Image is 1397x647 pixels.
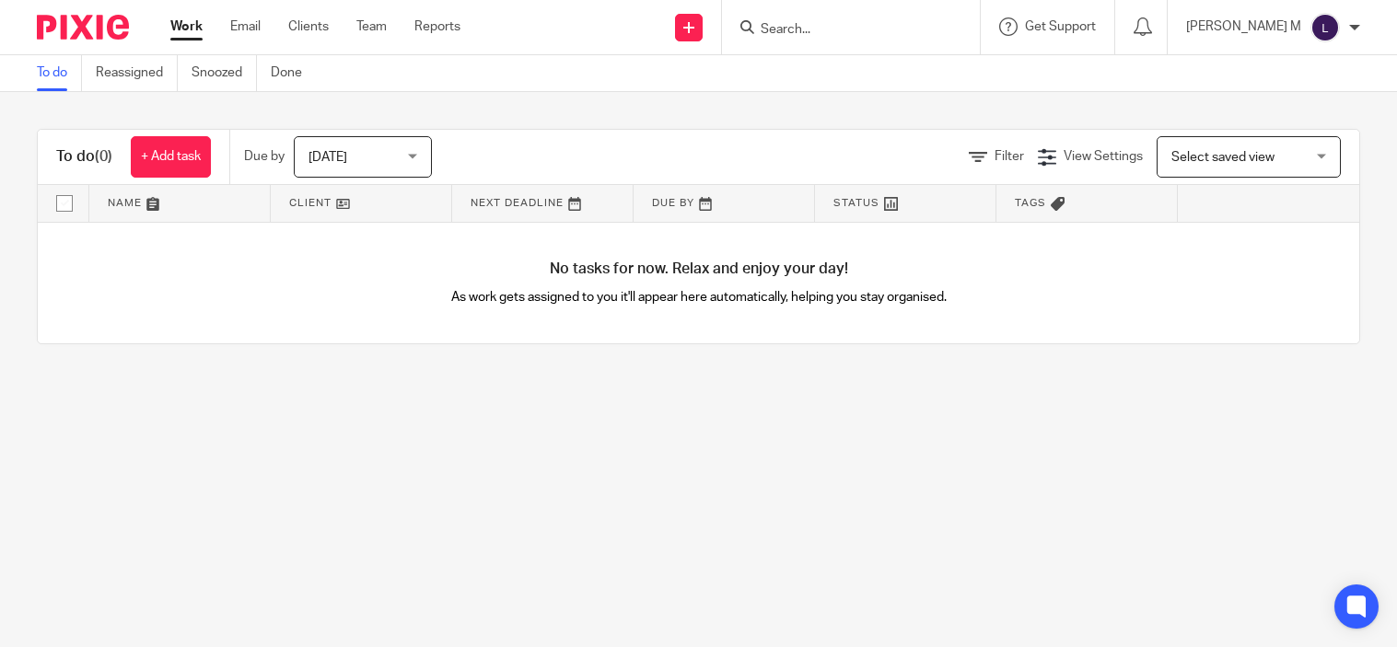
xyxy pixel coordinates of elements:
img: svg%3E [1310,13,1340,42]
p: As work gets assigned to you it'll appear here automatically, helping you stay organised. [368,288,1030,306]
a: Work [170,17,203,36]
p: [PERSON_NAME] M [1186,17,1301,36]
a: + Add task [131,136,211,178]
a: To do [37,55,82,91]
span: View Settings [1064,150,1143,163]
a: Clients [288,17,329,36]
input: Search [759,22,925,39]
h4: No tasks for now. Relax and enjoy your day! [38,260,1359,279]
img: Pixie [37,15,129,40]
a: Reports [414,17,460,36]
a: Reassigned [96,55,178,91]
a: Done [271,55,316,91]
span: Get Support [1025,20,1096,33]
span: [DATE] [309,151,347,164]
h1: To do [56,147,112,167]
a: Snoozed [192,55,257,91]
span: Filter [995,150,1024,163]
p: Due by [244,147,285,166]
span: Select saved view [1171,151,1275,164]
span: (0) [95,149,112,164]
a: Team [356,17,387,36]
span: Tags [1015,198,1046,208]
a: Email [230,17,261,36]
